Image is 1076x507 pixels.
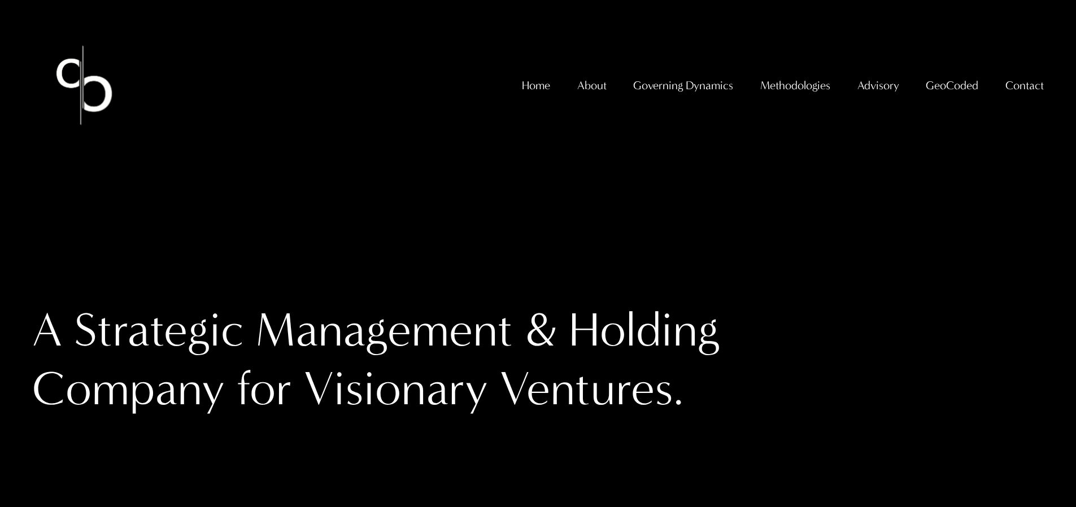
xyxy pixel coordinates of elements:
[525,301,557,360] div: &
[74,301,243,360] div: Strategic
[304,360,488,418] div: Visionary
[1005,74,1044,97] a: folder dropdown
[760,75,830,96] span: Methodologies
[926,74,978,97] a: folder dropdown
[857,74,899,97] a: folder dropdown
[1005,75,1044,96] span: Contact
[926,75,978,96] span: GeoCoded
[500,360,684,418] div: Ventures.
[522,74,550,97] a: Home
[577,74,607,97] a: folder dropdown
[32,33,136,137] img: Christopher Sanchez &amp; Co.
[633,75,733,96] span: Governing Dynamics
[32,301,62,360] div: A
[32,360,225,418] div: Company
[237,360,292,418] div: for
[569,301,720,360] div: Holding
[255,301,513,360] div: Management
[857,75,899,96] span: Advisory
[760,74,830,97] a: folder dropdown
[577,75,607,96] span: About
[633,74,733,97] a: folder dropdown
